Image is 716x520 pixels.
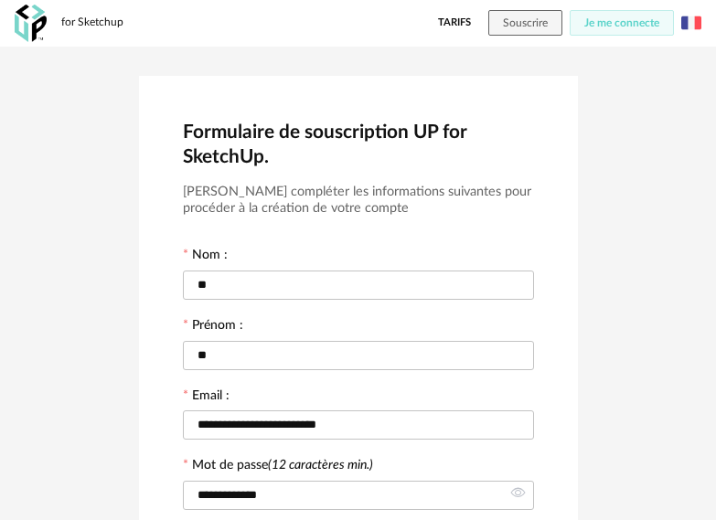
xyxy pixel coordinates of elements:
[681,13,701,33] img: fr
[503,17,548,28] span: Souscrire
[183,389,230,406] label: Email :
[183,120,534,169] h2: Formulaire de souscription UP for SketchUp.
[192,459,373,472] label: Mot de passe
[183,319,243,335] label: Prénom :
[488,10,562,36] button: Souscrire
[61,16,123,30] div: for Sketchup
[570,10,674,36] button: Je me connecte
[15,5,47,42] img: OXP
[268,459,373,472] i: (12 caractères min.)
[584,17,659,28] span: Je me connecte
[438,10,471,36] a: Tarifs
[183,184,534,218] h3: [PERSON_NAME] compléter les informations suivantes pour procéder à la création de votre compte
[183,249,228,265] label: Nom :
